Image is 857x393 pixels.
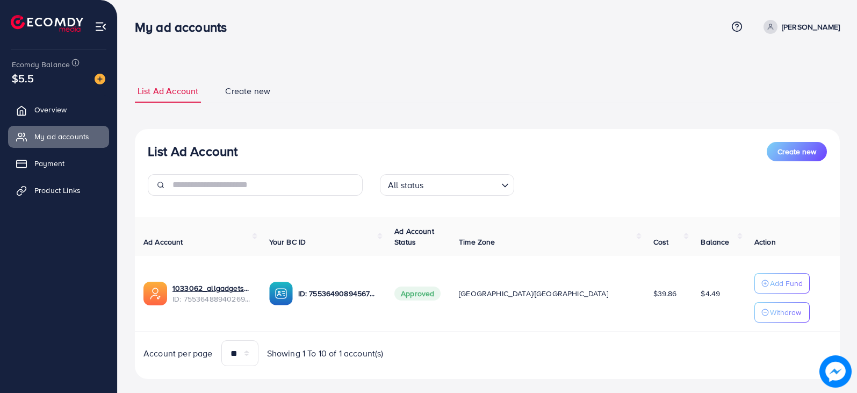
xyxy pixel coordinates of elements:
[148,144,237,159] h3: List Ad Account
[143,282,167,305] img: ic-ads-acc.e4c84228.svg
[754,273,810,294] button: Add Fund
[135,19,235,35] h3: My ad accounts
[767,142,827,161] button: Create new
[172,283,252,305] div: <span class='underline'>1033062_allgadgets_1758721188396</span></br>7553648894026989575
[777,146,816,157] span: Create new
[298,287,378,300] p: ID: 7553649089456701448
[701,237,729,247] span: Balance
[782,20,840,33] p: [PERSON_NAME]
[143,347,213,360] span: Account per page
[653,237,669,247] span: Cost
[653,288,677,299] span: $39.86
[225,85,270,97] span: Create new
[34,104,67,115] span: Overview
[34,158,64,169] span: Payment
[34,131,89,142] span: My ad accounts
[11,15,83,32] img: logo
[269,282,293,305] img: ic-ba-acc.ded83a64.svg
[269,237,306,247] span: Your BC ID
[172,294,252,304] span: ID: 7553648894026989575
[12,70,34,86] span: $5.5
[380,174,514,196] div: Search for option
[759,20,840,34] a: [PERSON_NAME]
[12,59,70,70] span: Ecomdy Balance
[8,126,109,147] a: My ad accounts
[8,99,109,120] a: Overview
[34,185,81,196] span: Product Links
[267,347,384,360] span: Showing 1 To 10 of 1 account(s)
[8,153,109,174] a: Payment
[95,20,107,33] img: menu
[770,277,803,290] p: Add Fund
[770,306,801,319] p: Withdraw
[427,175,497,193] input: Search for option
[394,226,434,247] span: Ad Account Status
[819,355,852,388] img: image
[95,74,105,84] img: image
[701,288,720,299] span: $4.49
[138,85,198,97] span: List Ad Account
[459,288,608,299] span: [GEOGRAPHIC_DATA]/[GEOGRAPHIC_DATA]
[172,283,252,294] a: 1033062_allgadgets_1758721188396
[394,287,441,301] span: Approved
[459,237,495,247] span: Time Zone
[143,237,183,247] span: Ad Account
[754,302,810,323] button: Withdraw
[386,177,426,193] span: All status
[8,180,109,201] a: Product Links
[754,237,776,247] span: Action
